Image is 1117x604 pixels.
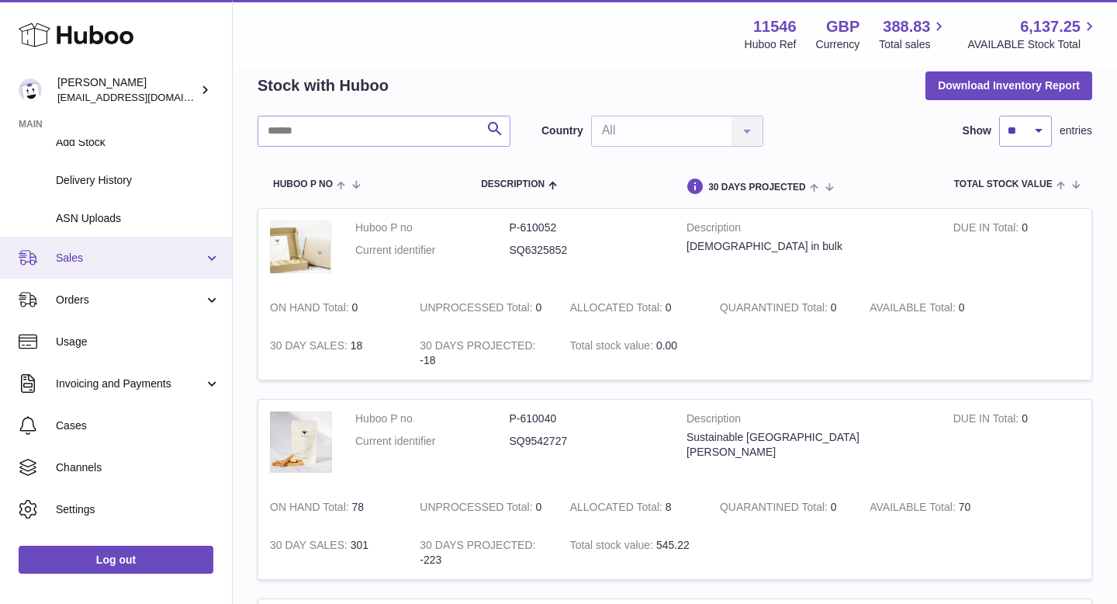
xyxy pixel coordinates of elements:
[558,488,708,526] td: 8
[420,339,535,356] strong: 30 DAYS PROJECTED
[510,434,664,449] dd: SQ9542727
[420,539,535,555] strong: 30 DAYS PROJECTED
[879,37,948,52] span: Total sales
[1020,16,1081,37] span: 6,137.25
[270,339,351,356] strong: 30 DAY SALES
[355,243,510,258] dt: Current identifier
[408,327,558,380] td: -18
[720,301,831,318] strong: QUARANTINED Total
[870,501,958,517] strong: AVAILABLE Total
[56,335,220,349] span: Usage
[355,411,510,426] dt: Huboo P no
[481,179,545,189] span: Description
[686,430,930,460] div: Sustainable [GEOGRAPHIC_DATA][PERSON_NAME]
[879,16,948,52] a: 388.83 Total sales
[963,123,991,138] label: Show
[270,501,352,517] strong: ON HAND Total
[56,502,220,517] span: Settings
[826,16,859,37] strong: GBP
[541,123,583,138] label: Country
[942,400,1091,488] td: 0
[570,539,656,555] strong: Total stock value
[273,179,333,189] span: Huboo P no
[953,221,1022,238] strong: DUE IN Total
[686,220,930,239] strong: Description
[708,182,806,193] span: 30 DAYS PROJECTED
[258,526,408,579] td: 301
[925,71,1092,99] button: Download Inventory Report
[408,526,558,579] td: -223
[570,339,656,356] strong: Total stock value
[942,209,1091,289] td: 0
[19,78,42,102] img: Info@stpalo.com
[831,501,837,513] span: 0
[56,418,220,433] span: Cases
[258,488,408,526] td: 78
[953,412,1022,429] strong: DUE IN Total
[258,327,408,380] td: 18
[510,220,664,235] dd: P-610052
[745,37,797,52] div: Huboo Ref
[56,460,220,475] span: Channels
[686,411,930,430] strong: Description
[570,501,666,517] strong: ALLOCATED Total
[56,211,220,226] span: ASN Uploads
[19,546,213,574] a: Log out
[858,289,1008,327] td: 0
[570,301,666,318] strong: ALLOCATED Total
[753,16,797,37] strong: 11546
[656,539,690,551] span: 545.22
[858,488,1008,526] td: 70
[355,220,510,235] dt: Huboo P no
[954,179,1053,189] span: Total stock value
[656,339,677,352] span: 0.00
[56,135,220,150] span: Add Stock
[831,301,837,314] span: 0
[420,501,535,517] strong: UNPROCESSED Total
[258,75,389,96] h2: Stock with Huboo
[883,16,930,37] span: 388.83
[408,488,558,526] td: 0
[56,251,204,266] span: Sales
[56,293,204,307] span: Orders
[510,243,664,258] dd: SQ6325852
[558,289,708,327] td: 0
[270,539,351,555] strong: 30 DAY SALES
[270,411,332,473] img: product image
[355,434,510,449] dt: Current identifier
[57,75,197,105] div: [PERSON_NAME]
[258,289,408,327] td: 0
[56,377,204,391] span: Invoicing and Payments
[408,289,558,327] td: 0
[816,37,860,52] div: Currency
[510,411,664,426] dd: P-610040
[1060,123,1092,138] span: entries
[686,239,930,254] div: [DEMOGRAPHIC_DATA] in bulk
[270,301,352,318] strong: ON HAND Total
[270,220,332,273] img: product image
[56,173,220,188] span: Delivery History
[720,501,831,517] strong: QUARANTINED Total
[420,301,535,318] strong: UNPROCESSED Total
[57,91,228,103] span: [EMAIL_ADDRESS][DOMAIN_NAME]
[967,37,1098,52] span: AVAILABLE Stock Total
[870,301,958,318] strong: AVAILABLE Total
[967,16,1098,52] a: 6,137.25 AVAILABLE Stock Total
